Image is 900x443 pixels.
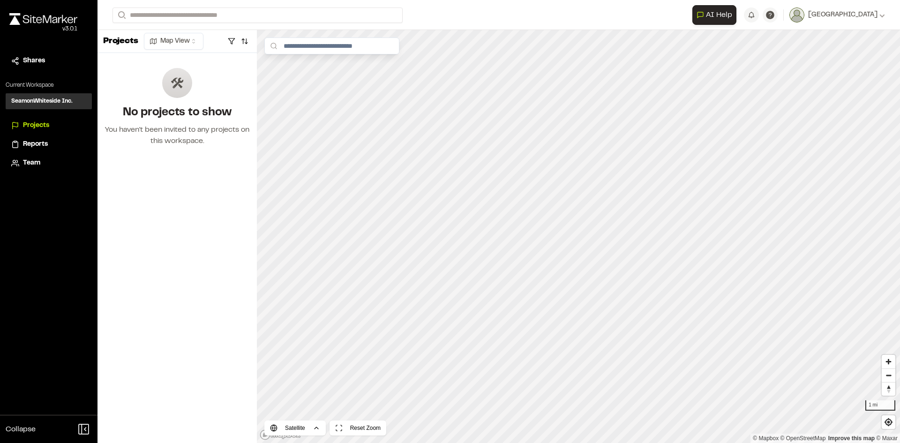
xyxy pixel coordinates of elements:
[9,13,77,25] img: rebrand.png
[11,120,86,131] a: Projects
[6,81,92,90] p: Current Workspace
[882,355,895,368] button: Zoom in
[865,400,895,411] div: 1 mi
[330,420,386,435] button: Reset Zoom
[753,435,779,442] a: Mapbox
[23,56,45,66] span: Shares
[23,139,48,150] span: Reports
[9,25,77,33] div: Oh geez...please don't...
[6,424,36,435] span: Collapse
[882,368,895,382] button: Zoom out
[808,10,877,20] span: [GEOGRAPHIC_DATA]
[789,8,885,23] button: [GEOGRAPHIC_DATA]
[789,8,804,23] img: User
[103,35,138,48] p: Projects
[882,415,895,429] button: Find my location
[692,5,736,25] button: Open AI Assistant
[882,383,895,396] span: Reset bearing to north
[11,158,86,168] a: Team
[264,420,326,435] button: Satellite
[11,97,73,105] h3: SeamonWhiteside Inc.
[780,435,826,442] a: OpenStreetMap
[11,139,86,150] a: Reports
[257,30,900,443] canvas: Map
[105,105,249,120] h2: No projects to show
[11,56,86,66] a: Shares
[692,5,740,25] div: Open AI Assistant
[882,382,895,396] button: Reset bearing to north
[105,124,249,147] div: You haven't been invited to any projects on this workspace.
[23,158,40,168] span: Team
[260,429,301,440] a: Mapbox logo
[23,120,49,131] span: Projects
[112,8,129,23] button: Search
[706,9,732,21] span: AI Help
[828,435,875,442] a: Map feedback
[876,435,898,442] a: Maxar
